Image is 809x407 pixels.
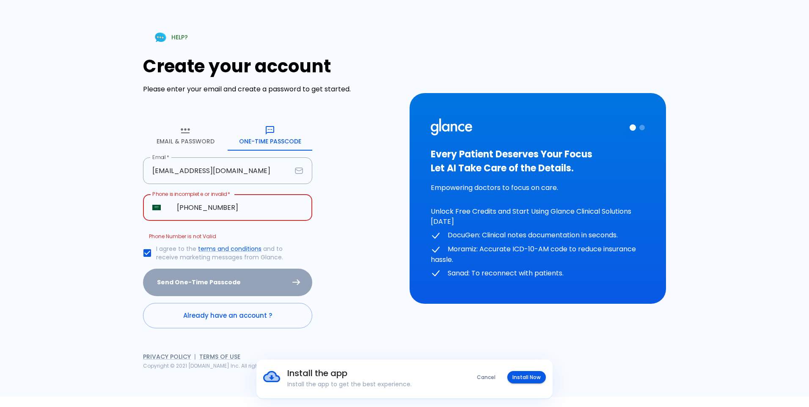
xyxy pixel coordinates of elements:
p: Phone Number is not Valid [149,232,306,241]
button: Install Now [507,371,546,383]
p: I agree to the and to receive marketing messages from Glance. [156,245,305,261]
a: Privacy Policy [143,352,191,361]
p: Install the app to get the best experience. [287,380,449,388]
button: Email & Password [143,120,228,151]
a: Terms of Use [199,352,240,361]
span: | [194,352,196,361]
a: Already have an account ? [143,303,312,328]
p: Moramiz: Accurate ICD-10-AM code to reduce insurance hassle. [431,244,645,265]
h3: Every Patient Deserves Your Focus Let AI Take Care of the Details. [431,147,645,175]
h6: Install the app [287,366,449,380]
input: your.email@example.com [143,157,292,184]
button: Select country [149,200,164,215]
p: Sanad: To reconnect with patients. [431,268,645,279]
a: HELP? [143,27,198,48]
p: Unlock Free Credits and Start Using Glance Clinical Solutions [DATE] [431,206,645,227]
p: Please enter your email and create a password to get started. [143,84,399,94]
button: Cancel [472,371,501,383]
a: terms and conditions [198,245,261,253]
img: Chat Support [153,30,168,45]
img: unknown [152,205,161,211]
p: DocuGen: Clinical notes documentation in seconds. [431,230,645,241]
h1: Create your account [143,56,399,77]
button: One-Time Passcode [228,120,312,151]
p: Empowering doctors to focus on care. [431,183,645,193]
